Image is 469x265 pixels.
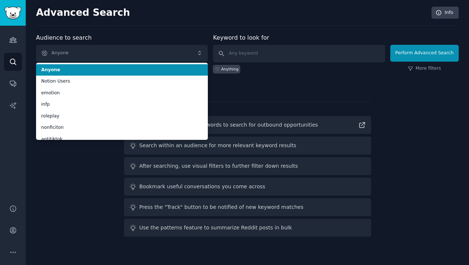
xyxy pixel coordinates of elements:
input: Any keyword [213,45,385,62]
div: Press the "Track" button to be notified of new keyword matches [139,203,303,211]
span: roleplay [41,113,203,120]
button: Anyone [36,45,208,62]
ul: Anyone [36,63,208,140]
label: Keyword to look for [213,34,269,41]
div: Bookmark useful conversations you come across [139,183,266,190]
img: GummySearch logo [4,7,21,19]
span: Notion Users [41,78,203,85]
div: Search within an audience for more relevant keyword results [139,142,296,149]
button: Perform Advanced Search [390,45,459,62]
span: Anyone [41,67,203,73]
div: Use the patterns feature to summarize Reddit posts in bulk [139,224,292,232]
div: After searching, use visual filters to further filter down results [139,162,298,170]
h2: Advanced Search [36,7,427,19]
div: Anything [221,66,238,72]
label: Audience to search [36,34,92,41]
span: nonficiton [41,124,203,131]
span: antitiktok [41,136,203,143]
div: Read guide on helpful keywords to search for outbound opportunities [139,121,318,129]
span: emotion [41,90,203,97]
a: More filters [408,65,441,72]
a: Info [431,7,459,19]
span: infp [41,101,203,108]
